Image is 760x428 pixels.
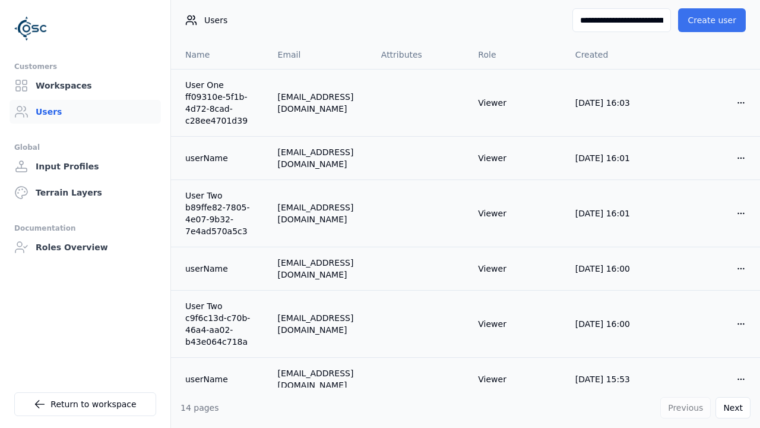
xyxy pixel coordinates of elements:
a: Users [9,100,161,124]
div: [EMAIL_ADDRESS][DOMAIN_NAME] [278,367,362,391]
div: [EMAIL_ADDRESS][DOMAIN_NAME] [278,146,362,170]
div: [EMAIL_ADDRESS][DOMAIN_NAME] [278,91,362,115]
a: Roles Overview [9,235,161,259]
div: Viewer [478,263,556,275]
th: Created [566,40,663,69]
img: Logo [14,12,47,45]
a: userName [185,373,259,385]
div: [DATE] 16:01 [575,207,654,219]
div: Viewer [478,207,556,219]
span: 14 pages [180,403,219,413]
a: userName [185,263,259,275]
div: Documentation [14,221,156,235]
button: Create user [678,8,746,32]
th: Email [268,40,372,69]
div: Viewer [478,152,556,164]
a: Input Profiles [9,155,161,178]
a: Workspaces [9,74,161,97]
div: [DATE] 15:53 [575,373,654,385]
a: Terrain Layers [9,181,161,204]
a: userName [185,152,259,164]
a: User One ff09310e-5f1b-4d72-8cad-c28ee4701d39 [185,79,259,127]
div: [DATE] 16:00 [575,318,654,330]
button: Next [715,397,750,418]
th: Attributes [372,40,469,69]
th: Name [171,40,268,69]
div: [DATE] 16:03 [575,97,654,109]
span: Users [204,14,227,26]
div: [DATE] 16:00 [575,263,654,275]
div: Global [14,140,156,155]
div: Customers [14,59,156,74]
div: [EMAIL_ADDRESS][DOMAIN_NAME] [278,257,362,281]
div: Viewer [478,97,556,109]
div: Viewer [478,318,556,330]
a: User Two b89ffe82-7805-4e07-9b32-7e4ad570a5c3 [185,190,259,237]
div: Viewer [478,373,556,385]
div: [DATE] 16:01 [575,152,654,164]
div: [EMAIL_ADDRESS][DOMAIN_NAME] [278,202,362,225]
th: Role [468,40,566,69]
a: User Two c9f6c13d-c70b-46a4-aa02-b43e064c718a [185,300,259,348]
div: [EMAIL_ADDRESS][DOMAIN_NAME] [278,312,362,336]
a: Return to workspace [14,392,156,416]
